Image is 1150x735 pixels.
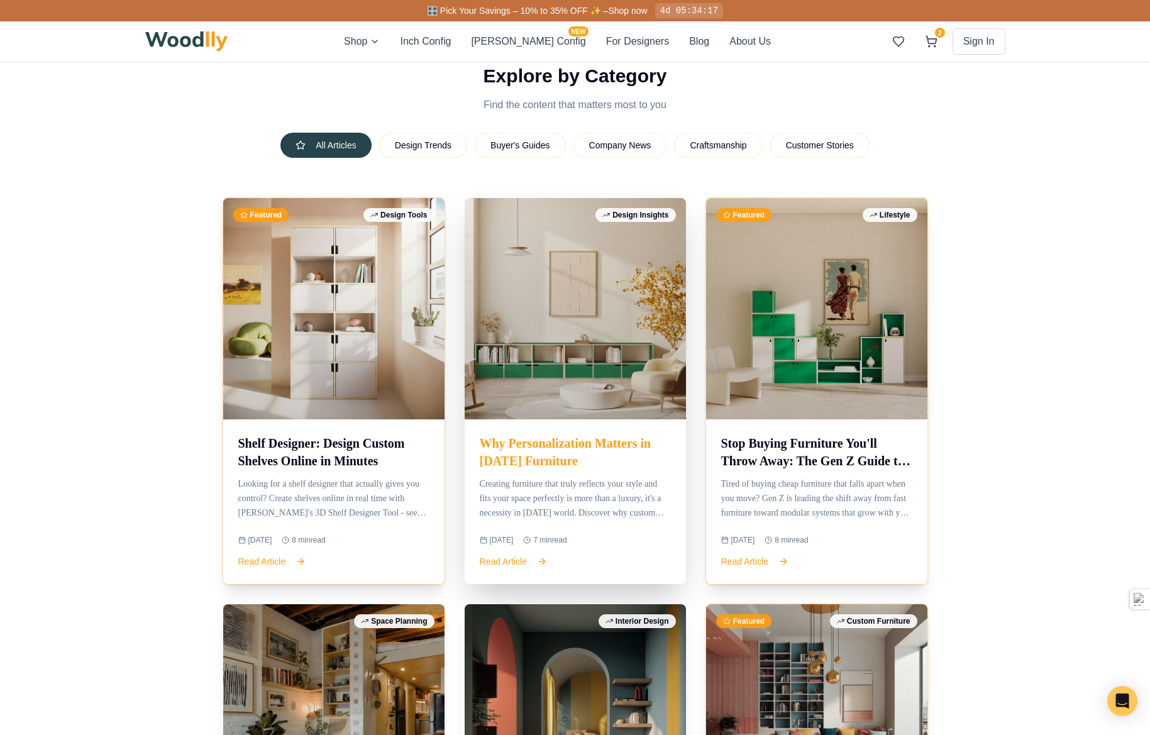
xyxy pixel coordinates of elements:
button: Customer Stories [770,133,870,158]
button: [PERSON_NAME] ConfigNEW [471,34,585,49]
span: 2 [935,28,945,38]
button: About Us [729,34,771,49]
img: Woodlly [145,31,228,52]
div: Design Tools [363,208,434,222]
div: Interior Design [599,614,676,628]
button: Inch Config [400,34,451,49]
span: [DATE] [248,535,272,545]
span: 8 min read [775,535,808,545]
a: Shop now [608,6,647,16]
span: [DATE] [490,535,514,545]
button: Read Article [238,555,306,568]
div: Open Intercom Messenger [1107,686,1137,716]
span: [DATE] [731,535,755,545]
div: Space Planning [354,614,434,628]
button: Company News [573,133,667,158]
h3: Stop Buying Furniture You'll Throw Away: The Gen Z Guide to Building a Space That Evolves [721,434,912,470]
button: Shop [344,34,380,49]
p: Tired of buying cheap furniture that falls apart when you move? Gen Z is leading the shift away f... [721,477,912,520]
div: 4d 05:34:17 [655,3,723,18]
button: Blog [689,34,709,49]
button: Read Article [721,555,788,568]
h2: Explore by Category [223,65,927,87]
p: Looking for a shelf designer that actually gives you control? Create shelves online in real time ... [238,477,429,520]
div: Featured [233,208,289,222]
div: Featured [716,208,772,222]
button: Read Article [480,555,547,568]
button: Buyer's Guides [475,133,566,158]
div: Lifestyle [863,208,917,222]
span: 7 min read [533,535,567,545]
p: Find the content that matters most to you [223,97,927,113]
button: 2 [920,30,943,53]
button: All Articles [280,133,372,158]
div: Custom Furniture [830,614,917,628]
button: Sign In [953,28,1005,55]
button: Design Trends [379,133,467,158]
h3: Shelf Designer: Design Custom Shelves Online in Minutes [238,434,429,470]
div: Design Insights [595,208,675,222]
span: 🎛️ Pick Your Savings – 10% to 35% OFF ✨ – [427,6,608,16]
button: For Designers [606,34,669,49]
h3: Why Personalization Matters in [DATE] Furniture [480,434,671,470]
span: 8 min read [292,535,325,545]
span: NEW [568,26,588,36]
div: Featured [716,614,772,628]
button: Craftsmanship [674,133,762,158]
p: Creating furniture that truly reflects your style and fits your space perfectly is more than a lu... [480,477,671,520]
